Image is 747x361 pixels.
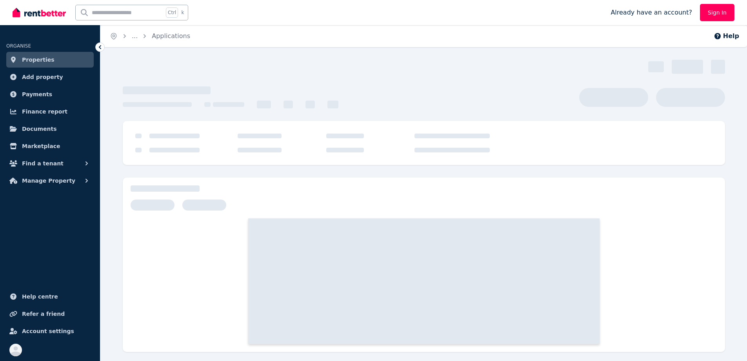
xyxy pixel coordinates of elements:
span: Properties [22,55,55,64]
span: ORGANISE [6,43,31,49]
a: Add property [6,69,94,85]
span: Help centre [22,292,58,301]
a: Payments [6,86,94,102]
span: Account settings [22,326,74,336]
a: Properties [6,52,94,68]
span: Already have an account? [611,8,692,17]
span: Manage Property [22,176,75,185]
span: Payments [22,90,52,99]
span: ... [132,32,138,40]
span: Ctrl [166,7,178,18]
button: Help [714,31,739,41]
span: Finance report [22,107,67,116]
span: k [181,9,184,16]
span: Refer a friend [22,309,65,319]
span: Documents [22,124,57,134]
img: RentBetter [13,7,66,18]
button: Manage Property [6,173,94,189]
a: Documents [6,121,94,137]
span: Find a tenant [22,159,64,168]
span: Add property [22,72,63,82]
a: Marketplace [6,138,94,154]
nav: Breadcrumb [100,25,200,47]
a: Applications [152,32,190,40]
span: Marketplace [22,141,60,151]
a: Refer a friend [6,306,94,322]
a: Account settings [6,323,94,339]
button: Find a tenant [6,156,94,171]
a: Sign In [700,4,734,21]
a: Help centre [6,289,94,304]
a: Finance report [6,104,94,119]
